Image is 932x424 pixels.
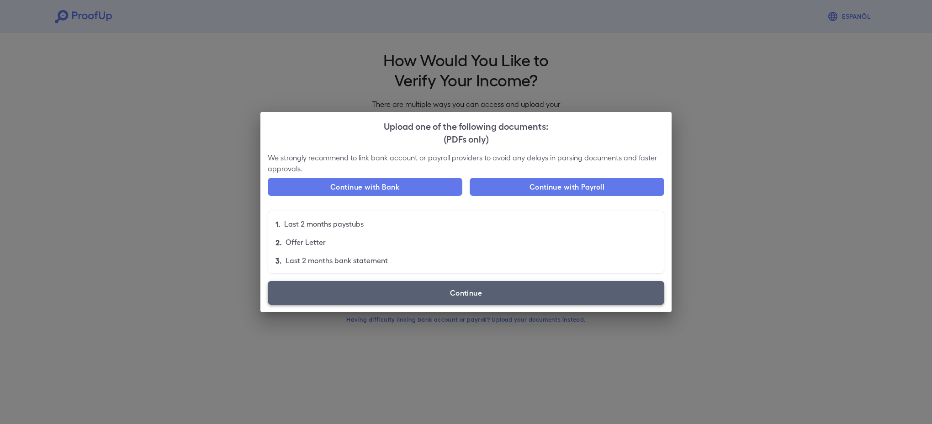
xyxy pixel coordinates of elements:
p: 1. [275,218,281,229]
label: Continue [268,281,664,305]
div: (PDFs only) [268,132,664,145]
h2: Upload one of the following documents: [260,112,672,152]
p: Offer Letter [286,237,326,248]
p: 2. [275,237,282,248]
button: Continue with Payroll [470,178,664,196]
p: 3. [275,255,282,266]
p: We strongly recommend to link bank account or payroll providers to avoid any delays in parsing do... [268,152,664,174]
p: Last 2 months bank statement [286,255,388,266]
p: Last 2 months paystubs [284,218,364,229]
button: Continue with Bank [268,178,462,196]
